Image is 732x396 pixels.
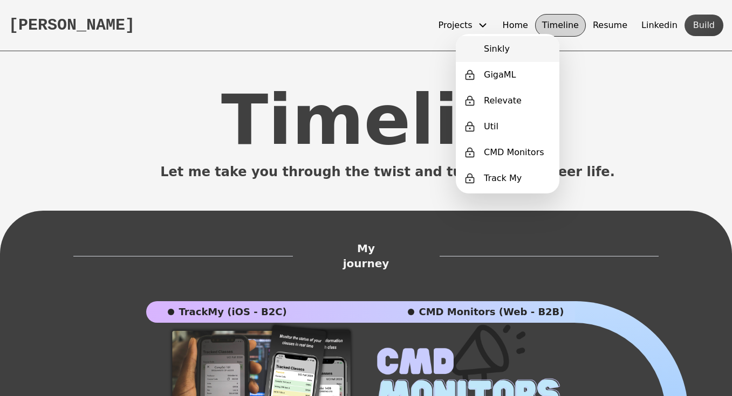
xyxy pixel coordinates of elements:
[9,16,135,35] button: [PERSON_NAME]
[432,14,496,37] button: Projects
[43,86,732,155] div: Timeline
[685,15,723,36] button: Build
[179,304,286,319] span: TrackMy (iOS - B2C)
[439,19,473,32] span: Projects
[160,163,615,180] span: Let me take you through the twist and turns of my career life.
[336,241,396,271] span: My journey
[419,304,564,319] span: CMD Monitors (Web - B2B)
[535,14,586,37] button: Timeline
[496,14,535,37] button: Home
[586,14,634,37] button: Resume
[634,14,685,37] button: Linkedin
